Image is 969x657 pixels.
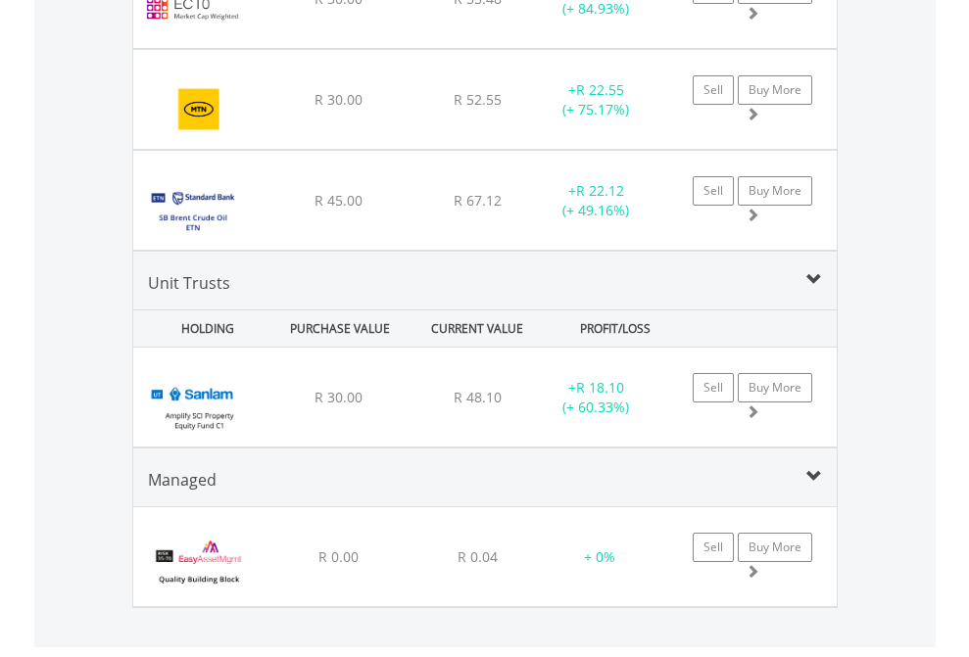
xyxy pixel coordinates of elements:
span: R 22.55 [576,80,624,99]
a: Buy More [738,75,812,105]
a: Sell [693,373,734,402]
span: R 67.12 [454,191,502,210]
div: + 0% [550,547,650,567]
div: CURRENT VALUE [411,310,544,347]
div: + (+ 75.17%) [535,80,657,119]
span: R 30.00 [315,388,363,406]
div: + (+ 49.16%) [535,181,657,220]
div: HOLDING [135,310,268,347]
span: R 0.00 [318,547,359,566]
span: R 18.10 [576,378,624,397]
span: R 45.00 [315,191,363,210]
span: R 30.00 [315,90,363,109]
a: Buy More [738,533,812,562]
span: R 0.04 [458,547,498,566]
span: R 22.12 [576,181,624,200]
span: R 48.10 [454,388,502,406]
div: PROFIT/LOSS [549,310,682,347]
img: EQU.ZA.MTN.png [143,74,256,144]
img: UT.ZA.ABPC1.png [143,372,256,442]
div: + (+ 60.33%) [535,378,657,417]
img: EMPBundle_Dividend.png [143,532,256,601]
a: Buy More [738,373,812,402]
a: Buy More [738,176,812,206]
a: Sell [693,75,734,105]
img: EQU.ZA.SBOIL.png [143,175,242,245]
a: Sell [693,533,734,562]
span: R 52.55 [454,90,502,109]
span: Unit Trusts [148,272,230,294]
span: Managed [148,469,217,491]
a: Sell [693,176,734,206]
div: PURCHASE VALUE [273,310,407,347]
